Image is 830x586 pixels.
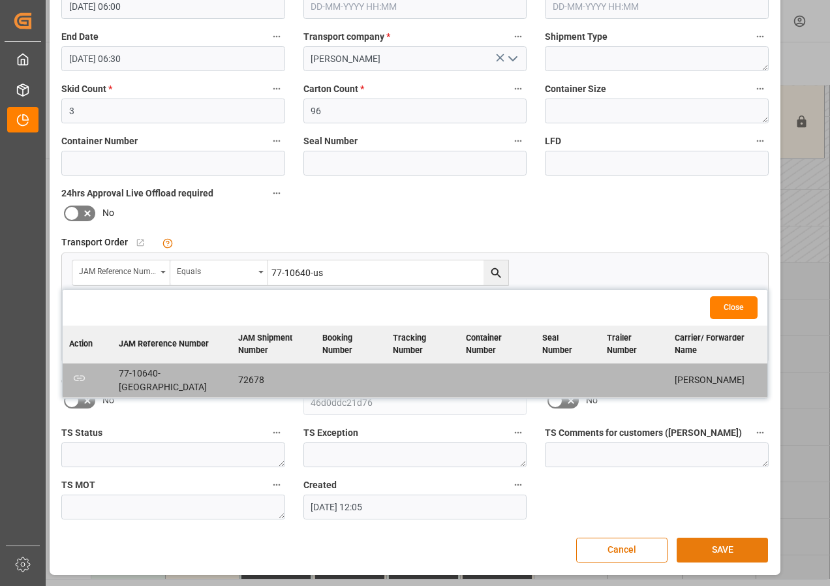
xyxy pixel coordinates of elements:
[61,478,95,492] span: TS MOT
[677,538,768,563] button: SAVE
[112,326,232,363] th: JAM Reference Number
[61,82,112,96] span: Skid Count
[170,260,268,285] button: open menu
[268,424,285,441] button: TS Status
[268,132,285,149] button: Container Number
[510,424,527,441] button: TS Exception
[668,363,767,398] td: [PERSON_NAME]
[61,134,138,148] span: Container Number
[61,46,285,71] input: DD-MM-YYYY HH:MM
[316,326,386,363] th: Booking Number
[545,82,606,96] span: Container Size
[268,185,285,202] button: 24hrs Approval Live Offload required
[303,478,337,492] span: Created
[303,134,358,148] span: Seal Number
[268,80,285,97] button: Skid Count *
[61,236,128,249] span: Transport Order
[576,538,668,563] button: Cancel
[268,28,285,45] button: End Date
[268,260,508,285] input: Type to search
[752,80,769,97] button: Container Size
[102,393,114,407] span: No
[177,262,254,277] div: Equals
[545,30,607,44] span: Shipment Type
[510,476,527,493] button: Created
[502,49,522,69] button: open menu
[303,82,364,96] span: Carton Count
[268,476,285,493] button: TS MOT
[61,30,99,44] span: End Date
[72,260,170,285] button: open menu
[752,132,769,149] button: LFD
[484,260,508,285] button: search button
[586,393,598,407] span: No
[232,326,316,363] th: JAM Shipment Number
[386,326,460,363] th: Tracking Number
[668,326,767,363] th: Carrier/ Forwarder Name
[536,326,600,363] th: Seal Number
[600,326,668,363] th: Trailer Number
[303,30,390,44] span: Transport company
[752,424,769,441] button: TS Comments for customers ([PERSON_NAME])
[510,80,527,97] button: Carton Count *
[710,296,758,319] button: Close
[303,495,527,519] input: DD-MM-YYYY HH:MM
[112,363,232,398] td: 77-10640-[GEOGRAPHIC_DATA]
[545,426,742,440] span: TS Comments for customers ([PERSON_NAME])
[303,426,358,440] span: TS Exception
[459,326,536,363] th: Container Number
[102,206,114,220] span: No
[61,187,213,200] span: 24hrs Approval Live Offload required
[545,134,561,148] span: LFD
[232,363,316,398] td: 72678
[510,28,527,45] button: Transport company *
[61,426,102,440] span: TS Status
[61,374,135,388] span: email notification
[79,262,156,277] div: JAM Reference Number
[752,28,769,45] button: Shipment Type
[63,326,112,363] th: Action
[510,132,527,149] button: Seal Number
